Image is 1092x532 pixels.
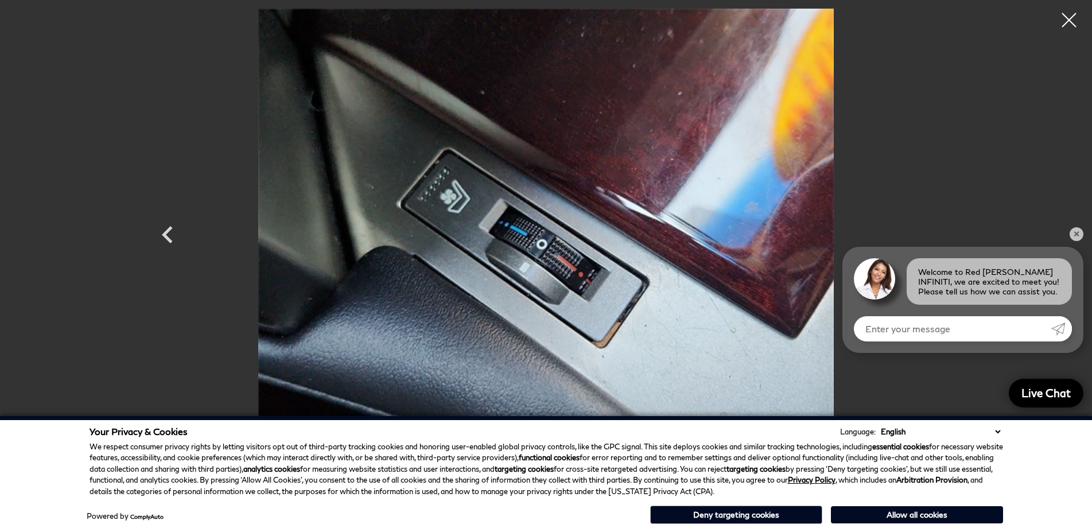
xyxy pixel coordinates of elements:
[1051,316,1072,341] a: Submit
[788,475,835,484] a: Privacy Policy
[90,441,1003,498] p: We respect consumer privacy rights by letting visitors opt out of third-party tracking cookies an...
[519,453,580,462] strong: functional cookies
[854,316,1051,341] input: Enter your message
[872,442,929,451] strong: essential cookies
[896,475,967,484] strong: Arbitration Provision
[1016,386,1077,400] span: Live Chat
[878,426,1003,437] select: Language Select
[243,464,300,473] strong: analytics cookies
[130,513,164,520] a: ComplyAuto
[840,428,876,436] div: Language:
[1009,379,1083,407] a: Live Chat
[650,506,822,524] button: Deny targeting cookies
[907,258,1072,305] div: Welcome to Red [PERSON_NAME] INFINITI, we are excited to meet you! Please tell us how we can assi...
[87,512,164,520] div: Powered by
[150,212,185,263] div: Previous
[726,464,786,473] strong: targeting cookies
[831,506,1003,523] button: Allow all cookies
[854,258,895,300] img: Agent profile photo
[90,426,188,437] span: Your Privacy & Cookies
[495,464,554,473] strong: targeting cookies
[202,9,891,440] img: Used 2016 Black Onyx Lexus 460 image 28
